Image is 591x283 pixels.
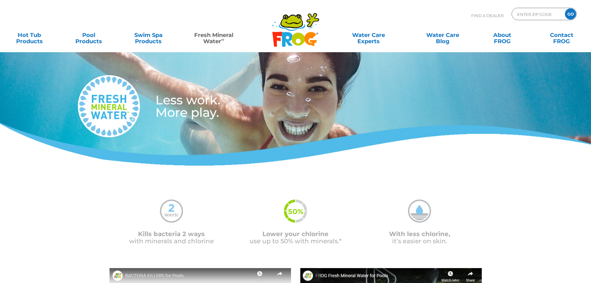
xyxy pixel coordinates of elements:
p: use up to 50% with minerals.* [234,231,358,245]
a: PoolProducts [66,29,112,41]
a: Swim SpaProducts [125,29,172,41]
h3: Less work. More play. [155,94,345,119]
a: Water CareBlog [419,29,466,41]
img: mineral-water-less-chlorine [408,199,431,223]
img: fmw-50percent-icon [284,199,307,223]
a: Water CareExperts [331,29,406,41]
sup: ∞ [221,37,224,42]
span: With less chlorine, [389,230,450,238]
a: AboutFROG [479,29,525,41]
a: Hot TubProducts [6,29,52,41]
input: Zip Code Form [517,10,558,19]
p: it’s easier on skin. [358,231,482,245]
a: ContactFROG [539,29,585,41]
a: Fresh MineralWater∞ [185,29,243,41]
p: with minerals and chlorine [110,231,234,245]
span: Kills bacteria 2 ways [138,230,205,238]
img: mineral-water-2-ways [160,199,183,223]
p: Find A Dealer [471,8,504,23]
input: GO [565,8,576,20]
span: Lower your chlorine [262,230,329,238]
img: fresh-mineral-water-logo-medium [78,75,140,137]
